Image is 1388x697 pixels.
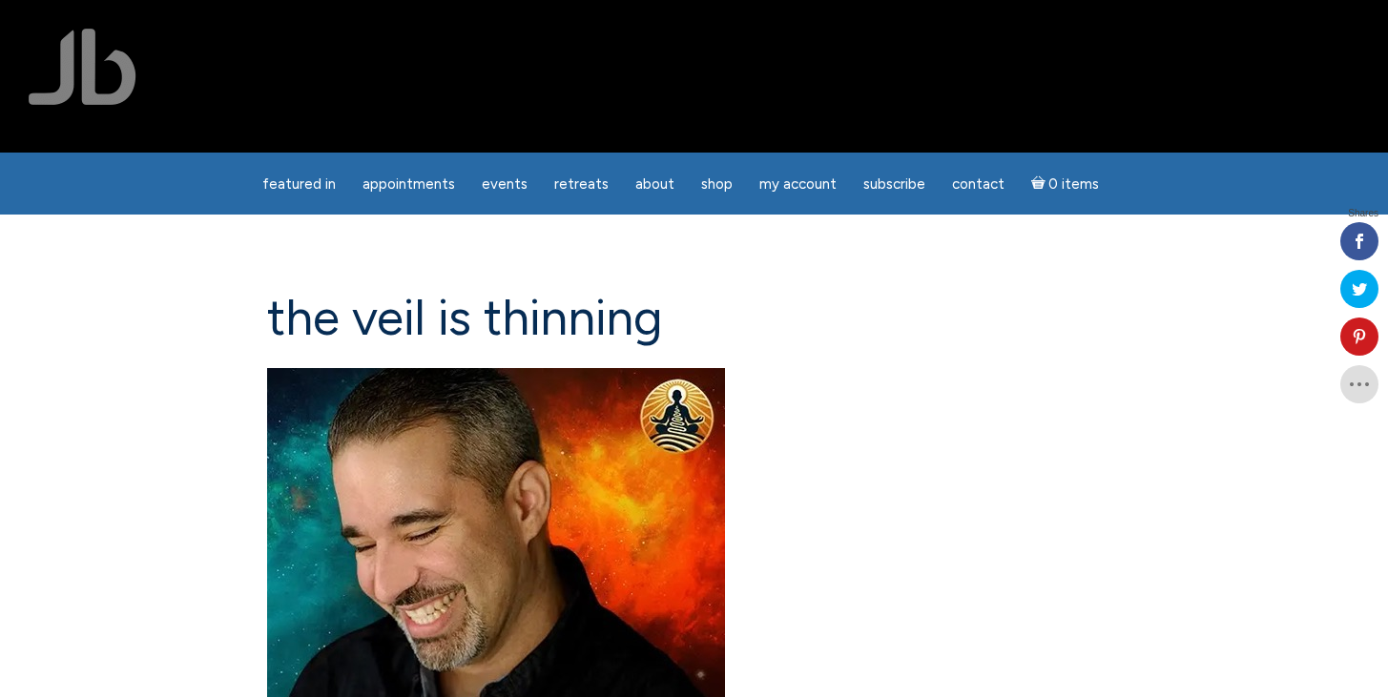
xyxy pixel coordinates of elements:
[482,175,528,193] span: Events
[624,166,686,203] a: About
[363,175,455,193] span: Appointments
[1020,164,1111,203] a: Cart0 items
[470,166,539,203] a: Events
[701,175,733,193] span: Shop
[759,175,837,193] span: My Account
[690,166,744,203] a: Shop
[748,166,848,203] a: My Account
[543,166,620,203] a: Retreats
[251,166,347,203] a: featured in
[351,166,466,203] a: Appointments
[267,291,1121,345] h1: The Veil is Thinning
[1031,175,1049,193] i: Cart
[635,175,674,193] span: About
[1048,177,1099,192] span: 0 items
[863,175,925,193] span: Subscribe
[941,166,1016,203] a: Contact
[852,166,937,203] a: Subscribe
[29,29,136,105] img: Jamie Butler. The Everyday Medium
[1348,209,1378,218] span: Shares
[554,175,609,193] span: Retreats
[262,175,336,193] span: featured in
[952,175,1005,193] span: Contact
